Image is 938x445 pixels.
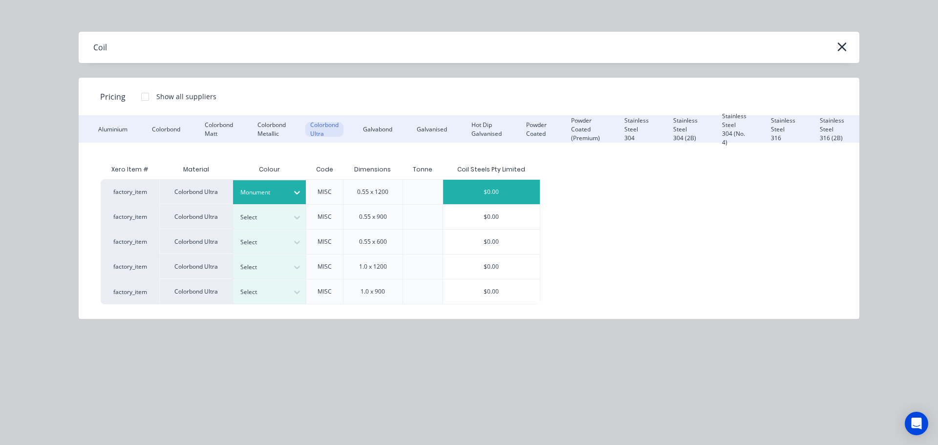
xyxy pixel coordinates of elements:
div: Colorbond [147,122,185,137]
div: Xero Item # [101,160,159,179]
div: Galvabond [358,122,397,137]
span: Pricing [100,91,126,103]
div: Colorbond Ultra [159,229,233,254]
div: Galvanised [412,122,452,137]
div: MISC [318,212,332,221]
div: MISC [318,237,332,246]
div: Powder Coated [521,122,552,137]
div: factory_item [101,279,159,304]
div: Coil [93,42,107,53]
div: MISC [318,188,332,196]
div: Tonne [405,157,440,182]
div: Open Intercom Messenger [905,412,928,435]
div: 0.55 x 600 [359,237,387,246]
div: Colour [233,160,306,179]
div: factory_item [101,204,159,229]
div: 0.55 x 1200 [357,188,388,196]
div: Colorbond Matt [200,122,238,137]
div: Show all suppliers [156,91,216,102]
div: Stainless Steel 316 [766,122,800,137]
div: Material [159,160,233,179]
div: Colorbond Ultra [159,279,233,304]
div: $0.00 [443,205,540,229]
div: $0.00 [443,279,540,304]
div: 0.55 x 900 [359,212,387,221]
div: Colorbond Ultra [159,254,233,279]
div: Stainless Steel 316 (2B) [815,122,849,137]
div: Code [308,157,341,182]
div: factory_item [101,254,159,279]
div: Colorbond Metallic [253,122,291,137]
div: $0.00 [443,230,540,254]
div: 1.0 x 900 [361,287,385,296]
div: Dimensions [346,157,399,182]
div: MISC [318,287,332,296]
div: 1.0 x 1200 [359,262,387,271]
div: Colorbond Ultra [305,122,343,137]
div: Colorbond Ultra [159,179,233,204]
div: Hot Dip Galvanised [467,122,507,137]
div: factory_item [101,179,159,204]
div: Stainless Steel 304 (2B) [668,122,703,137]
div: $0.00 [443,254,540,279]
div: Colorbond Ultra [159,204,233,229]
div: factory_item [101,229,159,254]
div: Powder Coated (Premium) [566,122,605,137]
div: Stainless Steel 304 (No. 4) [717,122,751,137]
div: MISC [318,262,332,271]
div: Stainless Steel 304 [619,122,654,137]
div: Coil Steels Pty Limited [457,165,525,174]
div: $0.00 [443,180,540,204]
div: Aluminium [93,122,132,137]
